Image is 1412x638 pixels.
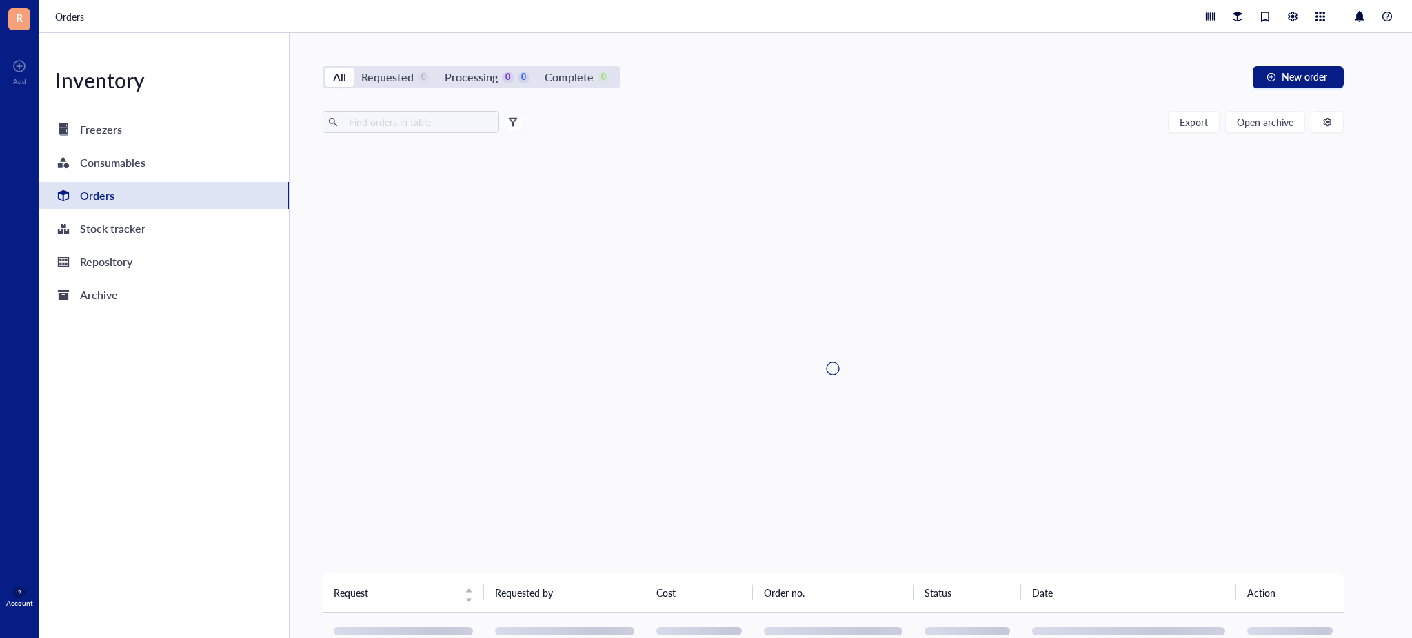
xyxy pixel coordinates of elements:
th: Order no. [753,573,914,612]
div: 0 [518,72,529,83]
a: Repository [39,248,289,276]
a: Archive [39,281,289,309]
div: Add [13,77,26,85]
a: Consumables [39,149,289,176]
div: Freezers [80,120,122,139]
input: Find orders in table [343,112,494,132]
div: Inventory [39,66,289,94]
div: Requested [361,68,414,87]
div: segmented control [323,66,620,88]
div: Orders [80,186,114,205]
span: Export [1180,116,1208,127]
div: Processing [445,68,498,87]
div: Complete [545,68,593,87]
div: All [333,68,346,87]
span: Request [334,585,456,600]
div: 0 [418,72,430,83]
th: Requested by [484,573,645,612]
div: Consumables [80,153,145,172]
span: ? [18,588,21,597]
div: Account [6,599,33,607]
div: Repository [80,252,132,271]
span: New order [1282,71,1327,82]
span: R [16,9,23,26]
button: Open archive [1225,111,1305,133]
div: 0 [598,72,609,83]
a: Orders [55,9,87,24]
button: Export [1168,111,1220,133]
div: Stock tracker [80,219,145,238]
button: New order [1253,66,1344,88]
th: Action [1236,573,1344,612]
th: Date [1021,573,1236,612]
th: Status [914,573,1021,612]
th: Cost [645,573,753,612]
th: Request [323,573,484,612]
div: 0 [502,72,514,83]
div: Archive [80,285,118,305]
span: Open archive [1237,116,1293,127]
a: Orders [39,182,289,209]
a: Freezers [39,116,289,143]
a: Stock tracker [39,215,289,243]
